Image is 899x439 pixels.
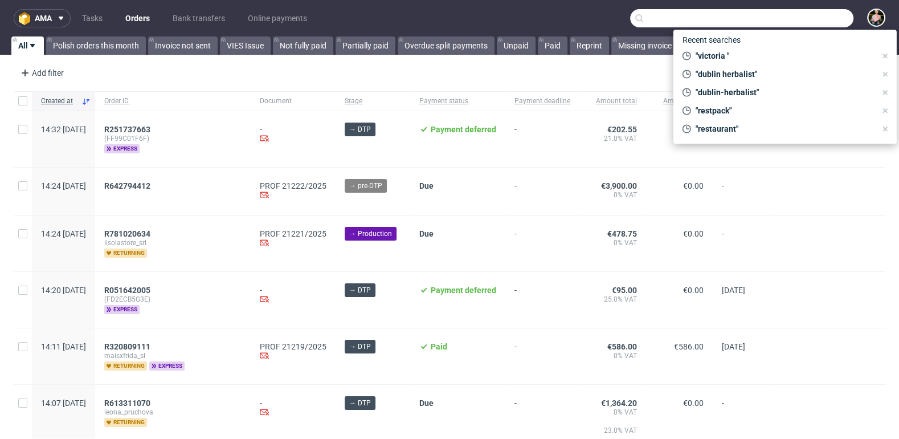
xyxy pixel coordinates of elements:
[14,9,71,27] button: ama
[538,36,567,55] a: Paid
[683,181,704,190] span: €0.00
[104,125,153,134] a: R251737663
[11,36,44,55] a: All
[241,9,314,27] a: Online payments
[349,124,371,135] span: → DTP
[104,229,153,238] a: R781020634
[19,12,35,25] img: logo
[148,36,218,55] a: Invoice not sent
[260,229,326,238] a: PROF 21221/2025
[104,144,140,153] span: express
[683,286,704,295] span: €0.00
[691,87,876,98] span: "dublin-herbalist"
[683,229,704,238] span: €0.00
[104,134,242,143] span: (FF99C01F6F)
[104,181,153,190] a: R642794412
[431,286,496,295] span: Payment deferred
[104,295,242,304] span: (FD2ECB5G3E)
[607,229,637,238] span: €478.75
[722,229,765,258] span: -
[497,36,536,55] a: Unpaid
[260,342,326,351] a: PROF 21219/2025
[349,342,371,352] span: → DTP
[589,134,637,143] span: 21.0% VAT
[104,399,153,408] a: R613311070
[611,36,679,55] a: Missing invoice
[431,342,447,351] span: Paid
[419,96,496,106] span: Payment status
[149,361,185,371] span: express
[607,342,637,351] span: €586.00
[722,181,765,201] span: -
[655,96,704,106] span: Amount paid
[104,342,150,351] span: R320809111
[589,96,637,106] span: Amount total
[104,238,242,247] span: lisolastore_srl
[104,229,150,238] span: R781020634
[431,125,496,134] span: Payment deferred
[691,50,876,62] span: "victoria "
[601,181,637,190] span: €3,900.00
[678,31,745,49] span: Recent searches
[104,399,150,408] span: R613311070
[345,96,401,106] span: Stage
[41,342,86,351] span: 14:11 [DATE]
[41,399,86,408] span: 14:07 [DATE]
[589,408,637,426] span: 0% VAT
[514,286,570,314] span: -
[16,64,66,82] div: Add filter
[722,342,745,351] span: [DATE]
[691,123,876,135] span: "restaurant"
[514,96,570,106] span: Payment deadline
[46,36,146,55] a: Polish orders this month
[41,229,86,238] span: 14:24 [DATE]
[514,229,570,258] span: -
[273,36,333,55] a: Not fully paid
[41,125,86,134] span: 14:32 [DATE]
[514,342,570,371] span: -
[601,399,637,408] span: €1,364.20
[612,286,637,295] span: €95.00
[260,286,326,306] div: -
[75,9,109,27] a: Tasks
[41,181,86,190] span: 14:24 [DATE]
[691,68,876,80] span: "dublin herbalist"
[104,96,242,106] span: Order ID
[104,361,147,371] span: returning
[570,36,609,55] a: Reprint
[514,181,570,201] span: -
[419,181,434,190] span: Due
[691,105,876,116] span: "restpack"
[260,399,326,418] div: -
[260,125,326,145] div: -
[589,238,637,247] span: 0% VAT
[104,418,147,427] span: returning
[35,14,52,22] span: ama
[514,125,570,153] span: -
[260,181,326,190] a: PROF 21222/2025
[419,229,434,238] span: Due
[104,408,242,417] span: leona_pruchova
[104,286,153,295] a: R051642005
[104,181,150,190] span: R642794412
[166,9,232,27] a: Bank transfers
[336,36,395,55] a: Partially paid
[220,36,271,55] a: VIES Issue
[118,9,157,27] a: Orders
[104,249,147,258] span: returning
[349,229,392,239] span: → Production
[104,125,150,134] span: R251737663
[674,342,704,351] span: €586.00
[41,96,77,106] span: Created at
[104,305,140,314] span: express
[589,351,637,360] span: 0% VAT
[419,399,434,408] span: Due
[607,125,637,134] span: €202.55
[349,181,382,191] span: → pre-DTP
[41,286,86,295] span: 14:20 [DATE]
[398,36,495,55] a: Overdue split payments
[868,10,884,26] img: Marta Tomaszewska
[589,190,637,200] span: 0% VAT
[589,295,637,304] span: 25.0% VAT
[104,351,242,360] span: maisxfrida_sl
